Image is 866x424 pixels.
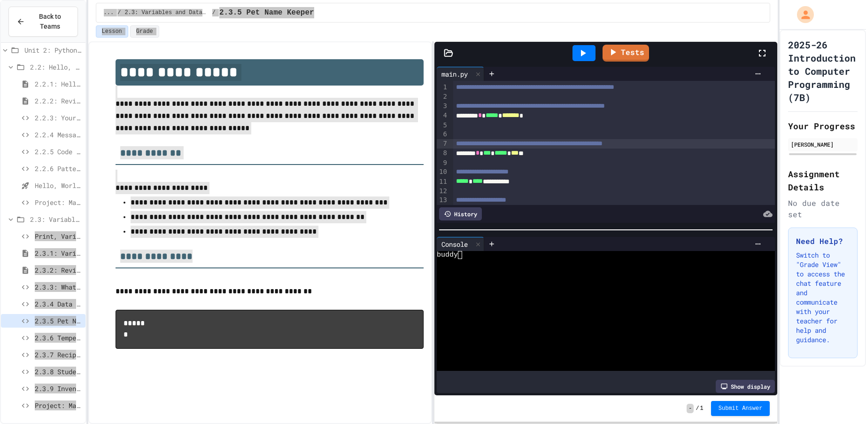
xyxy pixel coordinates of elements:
span: 2.3.8 Student ID Scanner [35,367,82,377]
span: 2.2.3: Your Name and Favorite Movie [35,113,82,123]
h2: Your Progress [788,119,858,133]
span: 2.3.9 Inventory Organizer [35,384,82,393]
div: History [439,207,482,220]
span: 2.2.2: Review - Hello, World! [35,96,82,106]
span: 2.2.4 Message Fix [35,130,82,140]
span: Hello, World! - Quiz [35,181,82,190]
span: Project: Mad Libs (Part 2) [35,400,82,410]
div: 6 [437,130,448,139]
span: 2.3.6 Temperature Converter [35,333,82,343]
span: 2.3.4 Data Mix-Up Fix [35,299,82,309]
span: - [687,404,694,413]
span: 2.3: Variables and Data Types [30,214,82,224]
button: Submit Answer [711,401,770,416]
span: 2.3.5 Pet Name Keeper [219,7,314,18]
div: 1 [437,83,448,92]
span: / [117,9,121,16]
div: 11 [437,177,448,187]
span: 2.3.2: Review - Variables and Data Types [35,265,82,275]
div: 3 [437,102,448,111]
span: 2.3.7 Recipe Calculator [35,350,82,360]
div: Console [437,239,472,249]
span: 2.2.5 Code Commentary Creator [35,147,82,157]
span: Print, Variables, Input & Data Types Review [35,231,82,241]
button: Grade [130,25,159,38]
div: [PERSON_NAME] [791,140,855,149]
div: main.py [437,67,484,81]
div: My Account [787,4,816,25]
div: Console [437,237,484,251]
div: 12 [437,187,448,196]
span: ... [104,9,114,16]
span: 2.2: Hello, World! [30,62,82,72]
div: Show display [716,380,775,393]
span: 2.3.5 Pet Name Keeper [35,316,82,326]
button: Lesson [96,25,128,38]
span: 2.2.6 Pattern Display Challenge [35,164,82,173]
span: 2.3: Variables and Data Types [124,9,208,16]
div: 4 [437,111,448,120]
h3: Need Help? [796,236,850,247]
span: Back to Teams [31,12,70,31]
h2: Assignment Details [788,167,858,194]
span: / [696,405,699,412]
p: Switch to "Grade View" to access the chat feature and communicate with your teacher for help and ... [796,251,850,345]
span: 2.3.1: Variables and Data Types [35,248,82,258]
div: 8 [437,149,448,158]
div: 7 [437,139,448,149]
button: Back to Teams [8,7,78,37]
span: Unit 2: Python Fundamentals [24,45,82,55]
div: 9 [437,158,448,168]
div: 5 [437,121,448,130]
div: main.py [437,69,472,79]
h1: 2025-26 Introduction to Computer Programming (7B) [788,38,858,104]
span: 2.3.3: What's the Type? [35,282,82,292]
span: buddy [437,251,458,259]
span: 1 [700,405,704,412]
span: 2.2.1: Hello, World! [35,79,82,89]
div: To enrich screen reader interactions, please activate Accessibility in Grammarly extension settings [453,81,775,226]
div: No due date set [788,197,858,220]
a: Tests [603,45,649,62]
div: 13 [437,196,448,205]
div: 10 [437,167,448,177]
span: Submit Answer [719,405,763,412]
span: Project: Mad Libs (Part 1) [35,197,82,207]
span: / [212,9,216,16]
div: 2 [437,92,448,102]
